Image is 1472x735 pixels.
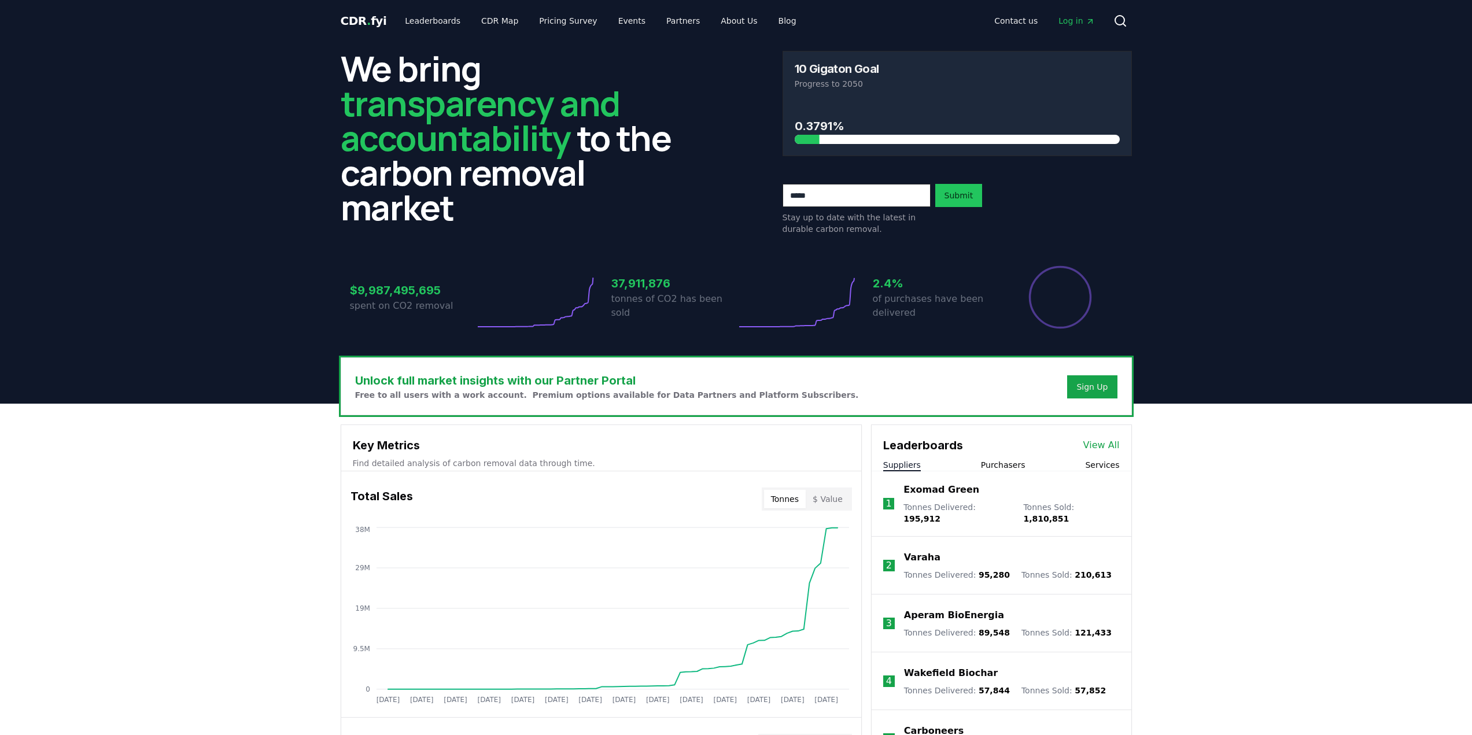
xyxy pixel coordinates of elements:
[355,564,370,572] tspan: 29M
[979,570,1010,579] span: 95,280
[903,501,1012,525] p: Tonnes Delivered :
[355,526,370,534] tspan: 38M
[795,117,1120,135] h3: 0.3791%
[366,685,370,693] tspan: 0
[904,666,998,680] a: Wakefield Biochar
[367,14,371,28] span: .
[612,696,636,704] tspan: [DATE]
[611,275,736,292] h3: 37,911,876
[657,10,709,31] a: Partners
[886,559,892,573] p: 2
[979,628,1010,637] span: 89,548
[1058,15,1094,27] span: Log in
[795,78,1120,90] p: Progress to 2050
[883,459,921,471] button: Suppliers
[376,696,400,704] tspan: [DATE]
[981,459,1025,471] button: Purchasers
[806,490,850,508] button: $ Value
[341,51,690,224] h2: We bring to the carbon removal market
[985,10,1047,31] a: Contact us
[1021,685,1106,696] p: Tonnes Sold :
[1083,438,1120,452] a: View All
[530,10,606,31] a: Pricing Survey
[795,63,879,75] h3: 10 Gigaton Goal
[1023,501,1119,525] p: Tonnes Sold :
[1049,10,1104,31] a: Log in
[409,696,433,704] tspan: [DATE]
[713,696,737,704] tspan: [DATE]
[472,10,527,31] a: CDR Map
[886,497,891,511] p: 1
[545,696,569,704] tspan: [DATE]
[935,184,983,207] button: Submit
[783,212,931,235] p: Stay up to date with the latest in durable carbon removal.
[646,696,670,704] tspan: [DATE]
[353,645,370,653] tspan: 9.5M
[979,686,1010,695] span: 57,844
[985,10,1104,31] nav: Main
[341,14,387,28] span: CDR fyi
[351,487,413,511] h3: Total Sales
[1021,627,1112,638] p: Tonnes Sold :
[1076,381,1108,393] a: Sign Up
[350,299,475,313] p: spent on CO2 removal
[353,457,850,469] p: Find detailed analysis of carbon removal data through time.
[1075,686,1106,695] span: 57,852
[1075,628,1112,637] span: 121,433
[396,10,470,31] a: Leaderboards
[904,685,1010,696] p: Tonnes Delivered :
[1021,569,1112,581] p: Tonnes Sold :
[711,10,766,31] a: About Us
[886,674,892,688] p: 4
[477,696,501,704] tspan: [DATE]
[355,604,370,612] tspan: 19M
[904,627,1010,638] p: Tonnes Delivered :
[611,292,736,320] p: tonnes of CO2 has been sold
[781,696,805,704] tspan: [DATE]
[341,13,387,29] a: CDR.fyi
[814,696,838,704] tspan: [DATE]
[904,608,1004,622] a: Aperam BioEnergia
[747,696,771,704] tspan: [DATE]
[355,389,859,401] p: Free to all users with a work account. Premium options available for Data Partners and Platform S...
[873,275,998,292] h3: 2.4%
[1028,265,1093,330] div: Percentage of sales delivered
[1067,375,1117,398] button: Sign Up
[578,696,602,704] tspan: [DATE]
[903,483,979,497] a: Exomad Green
[444,696,467,704] tspan: [DATE]
[1075,570,1112,579] span: 210,613
[769,10,806,31] a: Blog
[355,372,859,389] h3: Unlock full market insights with our Partner Portal
[1023,514,1069,523] span: 1,810,851
[904,569,1010,581] p: Tonnes Delivered :
[764,490,806,508] button: Tonnes
[903,514,940,523] span: 195,912
[873,292,998,320] p: of purchases have been delivered
[353,437,850,454] h3: Key Metrics
[341,79,620,161] span: transparency and accountability
[1085,459,1119,471] button: Services
[886,616,892,630] p: 3
[609,10,655,31] a: Events
[904,551,940,564] a: Varaha
[883,437,963,454] h3: Leaderboards
[396,10,805,31] nav: Main
[511,696,534,704] tspan: [DATE]
[680,696,703,704] tspan: [DATE]
[350,282,475,299] h3: $9,987,495,695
